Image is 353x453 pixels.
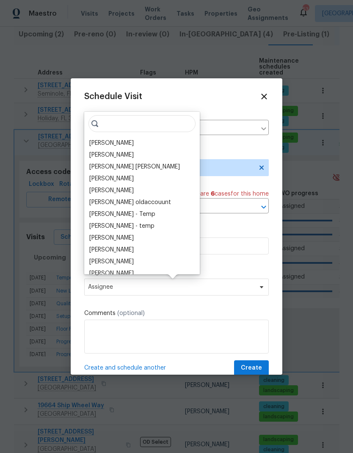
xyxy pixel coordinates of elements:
span: Close [259,92,269,101]
div: [PERSON_NAME] [89,234,134,242]
span: There are case s for this home [184,190,269,198]
div: [PERSON_NAME] [89,269,134,278]
span: Schedule Visit [84,92,142,101]
div: [PERSON_NAME] [89,151,134,159]
div: [PERSON_NAME] - temp [89,222,154,230]
span: Assignee [88,284,254,290]
div: [PERSON_NAME] [89,139,134,147]
div: [PERSON_NAME] oldaccouunt [89,198,171,207]
span: Create and schedule another [84,364,166,372]
div: [PERSON_NAME] [PERSON_NAME] [89,163,180,171]
button: Open [258,201,270,213]
span: Create [241,363,262,373]
div: [PERSON_NAME] [89,257,134,266]
label: Comments [84,309,269,318]
span: (optional) [117,310,145,316]
div: [PERSON_NAME] [89,186,134,195]
button: Create [234,360,269,376]
div: [PERSON_NAME] [89,246,134,254]
div: [PERSON_NAME] - Temp [89,210,155,218]
span: 6 [211,191,215,197]
label: Home [84,111,269,120]
div: [PERSON_NAME] [89,174,134,183]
